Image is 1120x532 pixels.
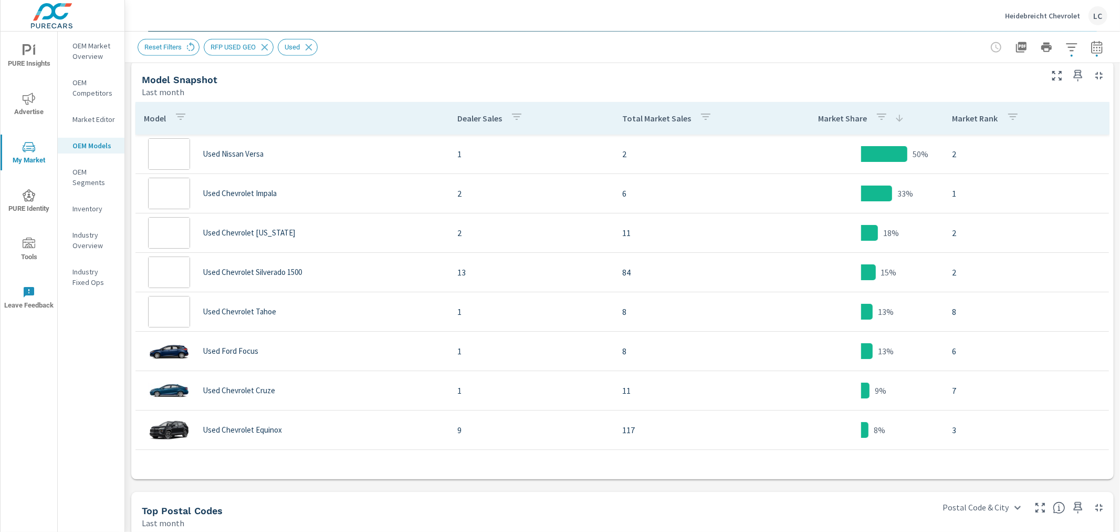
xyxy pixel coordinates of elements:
button: Minimize Widget [1091,499,1107,516]
p: 13% [878,345,894,357]
p: 9% [875,384,886,397]
img: glamour [148,454,190,485]
h5: Model Snapshot [142,74,217,85]
p: 1 [457,148,605,160]
p: 8% [874,424,885,436]
p: 2 [457,227,605,239]
p: 33% [897,187,913,200]
p: Model [144,113,166,124]
button: Minimize Widget [1091,67,1107,84]
span: Save this to your personalized report [1070,499,1086,516]
p: Used Chevrolet [US_STATE] [203,228,295,238]
div: OEM Competitors [58,75,124,101]
p: 8 [622,305,770,318]
p: Total Market Sales [622,113,691,124]
button: Apply Filters [1061,37,1082,58]
p: 13 [457,266,605,279]
p: Last month [142,517,184,529]
p: 1 [457,345,605,357]
p: 11 [622,384,770,397]
button: "Export Report to PDF" [1011,37,1032,58]
div: LC [1088,6,1107,25]
p: Last month [142,86,184,98]
p: 2 [622,148,770,160]
p: Dealer Sales [457,113,502,124]
img: glamour [148,414,190,446]
p: 2 [952,266,1101,279]
span: Tools [4,238,54,263]
h5: Top Postal Codes [142,505,223,516]
p: 1 [457,384,605,397]
p: 1 [457,305,605,318]
div: Industry Overview [58,227,124,253]
p: 2 [952,227,1101,239]
p: Used Chevrolet Silverado 1500 [203,268,302,277]
p: 117 [622,424,770,436]
p: 7 [952,384,1101,397]
p: 6 [952,345,1101,357]
div: OEM Market Overview [58,38,124,64]
p: Used Chevrolet Tahoe [203,307,276,316]
button: Make Fullscreen [1032,499,1049,516]
div: Postal Code & City [936,498,1028,517]
p: Used Chevrolet Cruze [203,386,275,395]
p: 8 [952,305,1101,318]
img: glamour [148,335,190,367]
div: nav menu [1,32,57,322]
p: OEM Competitors [72,77,116,98]
span: PURE Identity [4,189,54,215]
button: Make Fullscreen [1049,67,1065,84]
p: OEM Segments [72,167,116,188]
button: Select Date Range [1086,37,1107,58]
span: Leave Feedback [4,286,54,312]
p: 18% [883,227,899,239]
div: Market Editor [58,111,124,127]
p: 9 [457,424,605,436]
span: PURE Insights [4,44,54,70]
p: OEM Models [72,140,116,151]
p: Used Chevrolet Impala [203,189,277,198]
p: 3 [952,424,1101,436]
p: Market Share [818,113,867,124]
p: 2 [457,187,605,200]
p: Used Ford Focus [203,346,258,356]
span: Save this to your personalized report [1070,67,1086,84]
p: Heidebreicht Chevrolet [1005,11,1080,21]
p: 6 [622,187,770,200]
p: Used Nissan Versa [203,149,264,159]
div: RFP USED GEO [204,39,274,56]
p: Market Rank [952,113,998,124]
img: glamour [148,375,190,406]
span: Used [278,43,306,51]
div: OEM Models [58,138,124,154]
p: Used Chevrolet Equinox [203,425,282,435]
p: 8 [622,345,770,357]
p: 1 [952,187,1101,200]
p: OEM Market Overview [72,40,116,62]
span: My Market [4,141,54,167]
p: 2 [952,148,1101,160]
p: Market Editor [72,114,116,125]
p: 11 [622,227,770,239]
p: Industry Overview [72,230,116,251]
div: Used [278,39,318,56]
p: Inventory [72,203,116,214]
div: Industry Fixed Ops [58,264,124,290]
p: 13% [878,305,894,318]
p: 50% [913,148,928,160]
span: RFP USED GEO [204,43,262,51]
p: Industry Fixed Ops [72,267,116,288]
span: Top Postal Codes shows you how you rank, in terms of sales, to other dealerships in your market. ... [1053,502,1065,514]
p: 84 [622,266,770,279]
span: Reset Filters [138,43,188,51]
div: Reset Filters [138,39,200,56]
p: 15% [881,266,897,279]
div: Inventory [58,201,124,217]
span: Advertise [4,93,54,118]
div: OEM Segments [58,164,124,190]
